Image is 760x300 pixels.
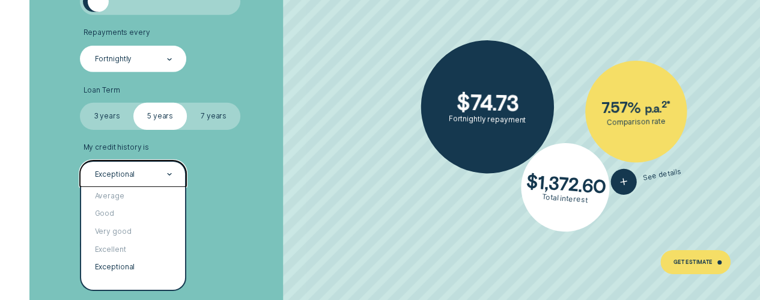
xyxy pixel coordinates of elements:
div: Very good [81,223,185,241]
div: Exceptional [95,170,135,179]
label: 5 years [133,103,187,129]
span: Loan Term [83,86,120,95]
div: Fortnightly [95,55,132,64]
a: Get Estimate [660,250,731,274]
div: Excellent [81,240,185,259]
button: See details [609,159,684,198]
span: See details [642,167,682,183]
label: 7 years [187,103,240,129]
label: 3 years [80,103,133,129]
div: Average [81,187,185,205]
div: Exceptional [81,259,185,277]
div: Good [81,205,185,223]
span: Repayments every [83,28,150,37]
span: My credit history is [83,143,149,152]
